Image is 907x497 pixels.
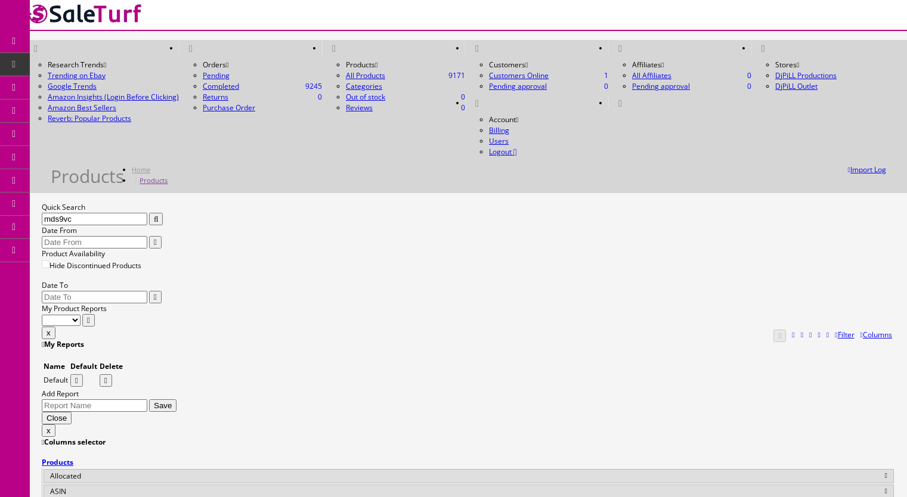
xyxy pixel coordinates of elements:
span: 1 [604,70,608,81]
h1: Products [51,171,124,182]
strong: Products [42,457,73,467]
a: Amazon Insights (Login Before Clicking) [48,92,179,102]
li: Affiliates [632,60,751,70]
a: 0Returns [203,92,228,102]
span: 0 [318,92,322,102]
a: 0Out of stock [346,92,385,102]
label: Add Report [42,389,79,399]
input: Hide Discontinued Products [42,260,49,268]
a: Home [132,165,150,174]
li: Account [489,114,608,125]
label: Hide Discontinued Products [42,260,141,271]
a: Trending on Ebay [48,70,179,81]
li: Research Trends [48,60,179,70]
a: HELP [608,96,632,110]
a: Users [489,136,509,146]
span: Logout [489,147,512,157]
label: Quick Search [42,202,85,212]
span: 0 [747,81,751,92]
a: Columns [860,330,892,340]
li: Orders [203,60,322,70]
input: Date From [42,236,147,248]
span: 9171 [448,70,465,81]
a: Billing [489,125,509,135]
a: Purchase Order [203,102,255,113]
input: Report Name [42,399,147,412]
button: x [42,424,55,437]
a: 0All Affiliates [632,70,671,80]
a: Filter [835,330,854,340]
a: Logout [489,147,517,157]
a: Amazon Best Sellers [48,102,179,113]
td: Default [70,361,98,372]
td: Name [43,361,69,372]
a: DjPiLL Outlet [775,81,818,91]
a: 0Reviews [346,102,373,113]
span: 9245 [305,81,322,92]
a: DjPiLL Productions [775,70,837,80]
button: x [42,327,55,339]
h4: Columns selector [42,437,895,448]
span: 0 [461,102,465,113]
input: Date To [42,291,147,303]
a: 0Pending approval [489,81,547,91]
label: Date From [42,225,77,235]
span: 0 [747,70,751,81]
td: Delete [99,361,123,372]
span: 0 [604,81,608,92]
a: 0Pending approval [632,81,690,91]
a: Products [140,176,168,185]
button: Close [42,412,72,424]
li: Stores [775,60,894,70]
a: Reverb: Popular Products [48,113,179,124]
input: Search [42,213,147,225]
a: 9171All Products [346,70,385,80]
a: Pending [203,70,322,81]
a: 1Customers Online [489,70,549,80]
a: Google Trends [48,81,179,92]
label: Product Availability [42,248,105,259]
h4: My Reports [42,339,895,350]
a: Categories [346,81,382,91]
li: Customers [489,60,608,70]
li: Products [346,60,465,70]
a: 9245Completed [203,81,239,91]
label: My Product Reports [42,303,107,313]
label: Date To [42,280,68,290]
td: Default [43,374,69,387]
span: 0 [461,92,465,102]
a: Import Log [848,164,886,175]
button: Save [149,399,177,412]
div: Allocated [44,469,894,483]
